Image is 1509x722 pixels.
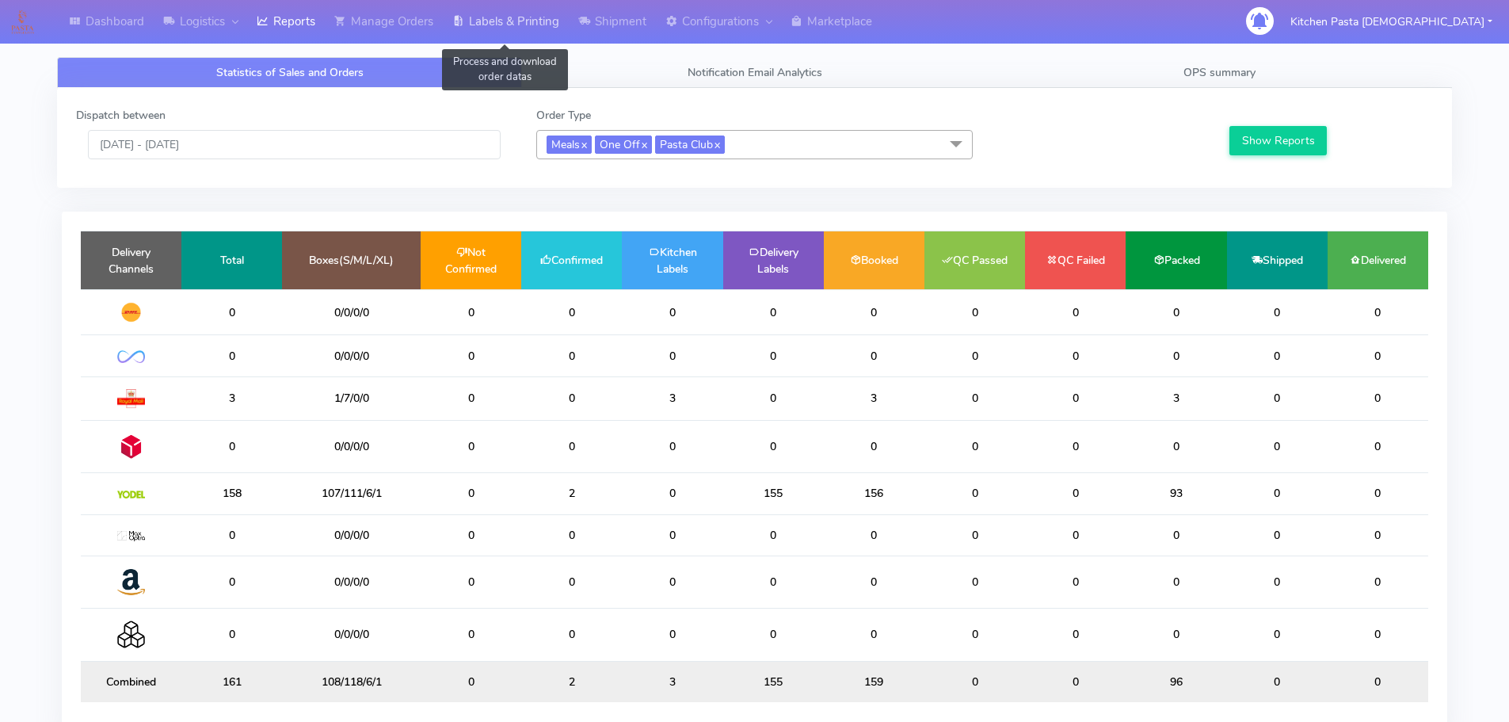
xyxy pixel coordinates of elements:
[1328,231,1428,289] td: Delivered
[521,289,622,335] td: 0
[421,420,521,472] td: 0
[1328,661,1428,702] td: 0
[1126,231,1226,289] td: Packed
[1227,420,1328,472] td: 0
[1328,609,1428,661] td: 0
[282,473,421,514] td: 107/111/6/1
[521,376,622,420] td: 0
[1126,661,1226,702] td: 96
[1025,376,1126,420] td: 0
[521,556,622,608] td: 0
[924,420,1025,472] td: 0
[521,335,622,376] td: 0
[924,556,1025,608] td: 0
[1025,661,1126,702] td: 0
[282,556,421,608] td: 0/0/0/0
[1126,556,1226,608] td: 0
[181,556,282,608] td: 0
[282,289,421,335] td: 0/0/0/0
[521,609,622,661] td: 0
[117,433,145,460] img: DPD
[521,420,622,472] td: 0
[723,661,824,702] td: 155
[924,335,1025,376] td: 0
[580,136,587,152] a: x
[824,609,924,661] td: 0
[824,335,924,376] td: 0
[723,556,824,608] td: 0
[824,556,924,608] td: 0
[924,473,1025,514] td: 0
[622,420,722,472] td: 0
[1025,420,1126,472] td: 0
[924,376,1025,420] td: 0
[117,491,145,499] img: Yodel
[723,609,824,661] td: 0
[57,57,1452,88] ul: Tabs
[622,556,722,608] td: 0
[421,231,521,289] td: Not Confirmed
[1126,609,1226,661] td: 0
[282,609,421,661] td: 0/0/0/0
[421,376,521,420] td: 0
[536,107,591,124] label: Order Type
[824,473,924,514] td: 156
[1278,6,1504,38] button: Kitchen Pasta [DEMOGRAPHIC_DATA]
[521,514,622,556] td: 0
[1126,473,1226,514] td: 93
[282,420,421,472] td: 0/0/0/0
[421,289,521,335] td: 0
[824,376,924,420] td: 3
[521,231,622,289] td: Confirmed
[88,130,501,159] input: Pick the Daterange
[421,473,521,514] td: 0
[81,661,181,702] td: Combined
[622,473,722,514] td: 0
[622,231,722,289] td: Kitchen Labels
[924,661,1025,702] td: 0
[640,136,647,152] a: x
[282,231,421,289] td: Boxes(S/M/L/XL)
[723,473,824,514] td: 155
[1025,231,1126,289] td: QC Failed
[1183,65,1256,80] span: OPS summary
[1227,376,1328,420] td: 0
[282,376,421,420] td: 1/7/0/0
[655,136,725,154] span: Pasta Club
[521,473,622,514] td: 2
[282,514,421,556] td: 0/0/0/0
[688,65,822,80] span: Notification Email Analytics
[1227,661,1328,702] td: 0
[81,231,181,289] td: Delivery Channels
[1025,289,1126,335] td: 0
[421,335,521,376] td: 0
[924,514,1025,556] td: 0
[622,514,722,556] td: 0
[181,473,282,514] td: 158
[421,514,521,556] td: 0
[1229,126,1327,155] button: Show Reports
[181,335,282,376] td: 0
[1126,335,1226,376] td: 0
[1126,376,1226,420] td: 3
[181,609,282,661] td: 0
[282,661,421,702] td: 108/118/6/1
[1025,473,1126,514] td: 0
[723,231,824,289] td: Delivery Labels
[1025,609,1126,661] td: 0
[1328,473,1428,514] td: 0
[181,289,282,335] td: 0
[824,420,924,472] td: 0
[622,661,722,702] td: 3
[117,568,145,596] img: Amazon
[1227,289,1328,335] td: 0
[181,661,282,702] td: 161
[547,136,592,154] span: Meals
[117,621,145,648] img: Collection
[723,376,824,420] td: 0
[622,289,722,335] td: 0
[824,289,924,335] td: 0
[1227,473,1328,514] td: 0
[1025,514,1126,556] td: 0
[924,609,1025,661] td: 0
